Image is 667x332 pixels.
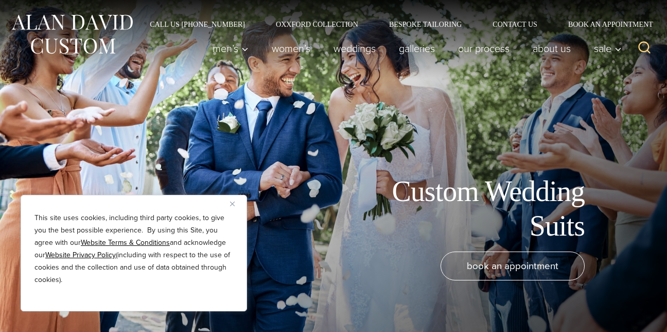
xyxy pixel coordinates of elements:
[322,38,388,59] a: weddings
[230,197,242,210] button: Close
[45,250,116,260] a: Website Privacy Policy
[553,21,657,28] a: Book an Appointment
[10,11,134,57] img: Alan David Custom
[353,174,585,243] h1: Custom Wedding Suits
[213,43,249,54] span: Men’s
[388,38,447,59] a: Galleries
[201,38,627,59] nav: Primary Navigation
[467,258,558,273] span: book an appointment
[260,38,322,59] a: Women’s
[134,21,657,28] nav: Secondary Navigation
[632,36,657,61] button: View Search Form
[441,252,585,280] a: book an appointment
[134,21,260,28] a: Call Us [PHONE_NUMBER]
[260,21,374,28] a: Oxxford Collection
[81,237,170,248] a: Website Terms & Conditions
[374,21,477,28] a: Bespoke Tailoring
[477,21,553,28] a: Contact Us
[447,38,521,59] a: Our Process
[34,212,233,286] p: This site uses cookies, including third party cookies, to give you the best possible experience. ...
[594,43,622,54] span: Sale
[521,38,583,59] a: About Us
[230,202,235,206] img: Close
